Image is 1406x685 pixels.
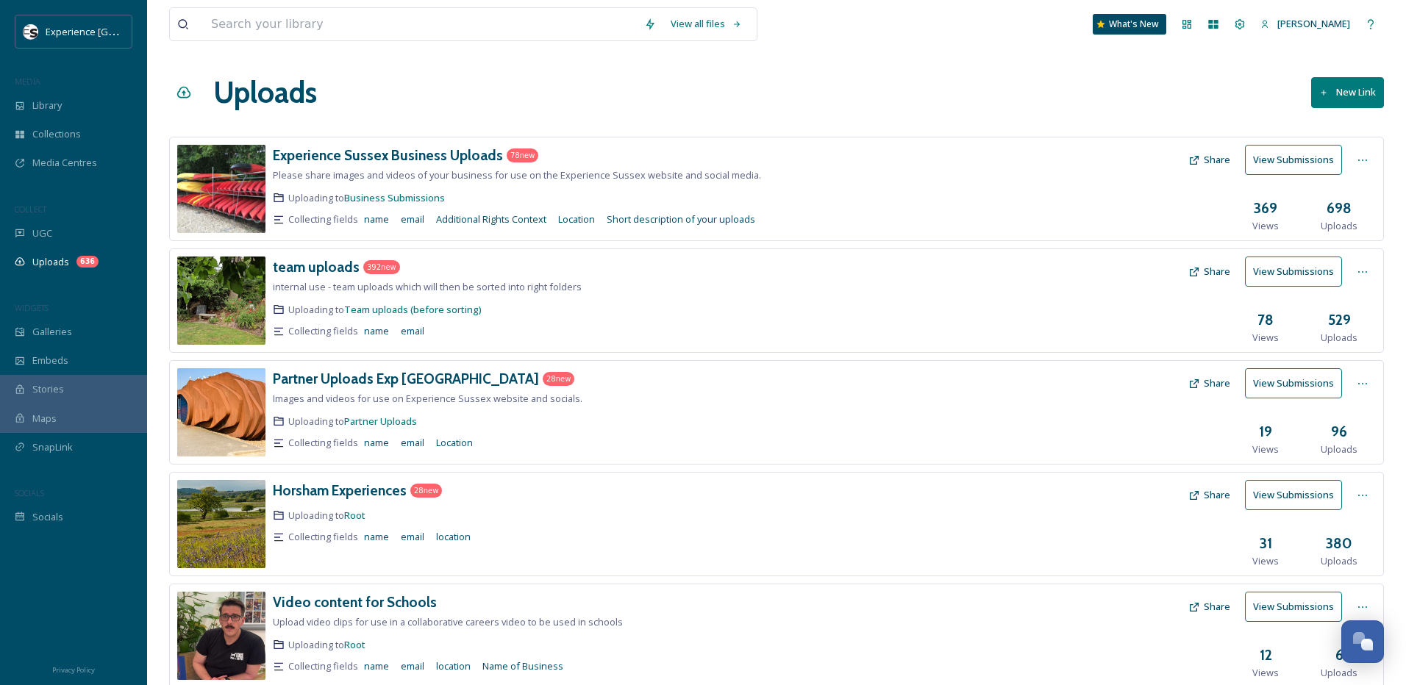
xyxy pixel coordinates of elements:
span: Short description of your uploads [607,212,755,226]
span: email [401,659,424,673]
h3: 6 [1335,645,1343,666]
span: email [401,324,424,338]
span: Uploading to [288,191,445,205]
a: View Submissions [1245,368,1349,398]
a: Experience Sussex Business Uploads [273,145,503,166]
a: Business Submissions [344,191,445,204]
h3: 380 [1326,533,1352,554]
span: Uploads [1321,331,1357,345]
div: 392 new [363,260,400,274]
button: Share [1181,481,1238,509]
button: Share [1181,146,1238,174]
a: Team uploads (before sorting) [344,303,482,316]
h3: Horsham Experiences [273,481,407,499]
span: email [401,530,424,544]
button: View Submissions [1245,257,1342,287]
span: location [436,659,471,673]
a: Horsham Experiences [273,480,407,501]
button: Share [1181,257,1238,286]
span: Uploading to [288,509,365,523]
span: Media Centres [32,156,97,170]
button: View Submissions [1245,592,1342,622]
span: Views [1252,554,1279,568]
span: location [436,530,471,544]
h3: 12 [1260,645,1272,666]
a: Partner Uploads Exp [GEOGRAPHIC_DATA] [273,368,539,390]
button: View Submissions [1245,480,1342,510]
a: View Submissions [1245,480,1349,510]
span: Views [1252,442,1279,456]
a: View all files [663,10,749,38]
span: MEDIA [15,76,40,87]
img: WSCC%20ES%20Socials%20Icon%20-%20Secondary%20-%20Black.jpg [24,24,38,39]
span: COLLECT [15,204,46,215]
h3: 78 [1257,309,1274,331]
span: SOCIALS [15,487,44,498]
span: Upload video clips for use in a collaborative careers video to be used in schools [273,615,623,628]
img: 125165af-9d03-4ef7-82b6-2511deae84aa.jpg [177,257,265,345]
span: email [401,436,424,450]
a: Root [344,638,365,651]
span: Uploads [32,255,69,269]
img: 218194f6-64f8-420b-acf8-e40114b89db6.jpg [177,145,265,233]
span: Collections [32,127,81,141]
h3: 529 [1328,309,1351,331]
span: Privacy Policy [52,665,95,675]
a: Partner Uploads [344,415,417,428]
a: Video content for Schools [273,592,437,613]
span: Views [1252,666,1279,680]
span: Collecting fields [288,436,358,450]
span: Uploading to [288,303,482,317]
span: SnapLink [32,440,73,454]
span: Views [1252,331,1279,345]
span: Location [436,436,473,450]
span: Embeds [32,354,68,367]
h3: 31 [1260,533,1272,554]
span: UGC [32,226,52,240]
span: Experience [GEOGRAPHIC_DATA] [46,24,191,38]
div: 78 new [507,148,538,162]
button: View Submissions [1245,368,1342,398]
span: Uploads [1321,666,1357,680]
h3: Partner Uploads Exp [GEOGRAPHIC_DATA] [273,370,539,387]
h3: Experience Sussex Business Uploads [273,146,503,164]
span: Location [558,212,595,226]
a: team uploads [273,257,360,278]
span: Collecting fields [288,530,358,544]
input: Search your library [204,8,637,40]
span: name [364,659,389,673]
div: 636 [76,256,99,268]
span: Collecting fields [288,212,358,226]
span: name [364,436,389,450]
img: e73d093c-0a51-4230-b27a-e4dd8c2c8d6a.jpg [177,368,265,456]
img: ce9c3971-6d5e-40d4-bdd2-d3d19e98e948.jpg [177,592,265,680]
a: Root [344,509,365,522]
span: name [364,530,389,544]
span: Uploads [1321,554,1357,568]
a: Uploads [213,71,317,115]
button: View Submissions [1245,145,1342,175]
span: [PERSON_NAME] [1277,17,1350,30]
span: Uploading to [288,638,365,652]
h3: 96 [1331,421,1347,442]
button: Open Chat [1341,620,1384,663]
div: 28 new [543,372,574,386]
a: View Submissions [1245,145,1349,175]
button: Share [1181,369,1238,398]
span: Collecting fields [288,324,358,338]
span: Library [32,98,62,112]
h3: 19 [1259,421,1272,442]
span: Please share images and videos of your business for use on the Experience Sussex website and soci... [273,168,761,182]
span: Uploading to [288,415,417,428]
span: Additional Rights Context [436,212,546,226]
span: name [364,212,389,226]
span: name [364,324,389,338]
span: internal use - team uploads which will then be sorted into right folders [273,280,582,293]
a: What's New [1093,14,1166,35]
